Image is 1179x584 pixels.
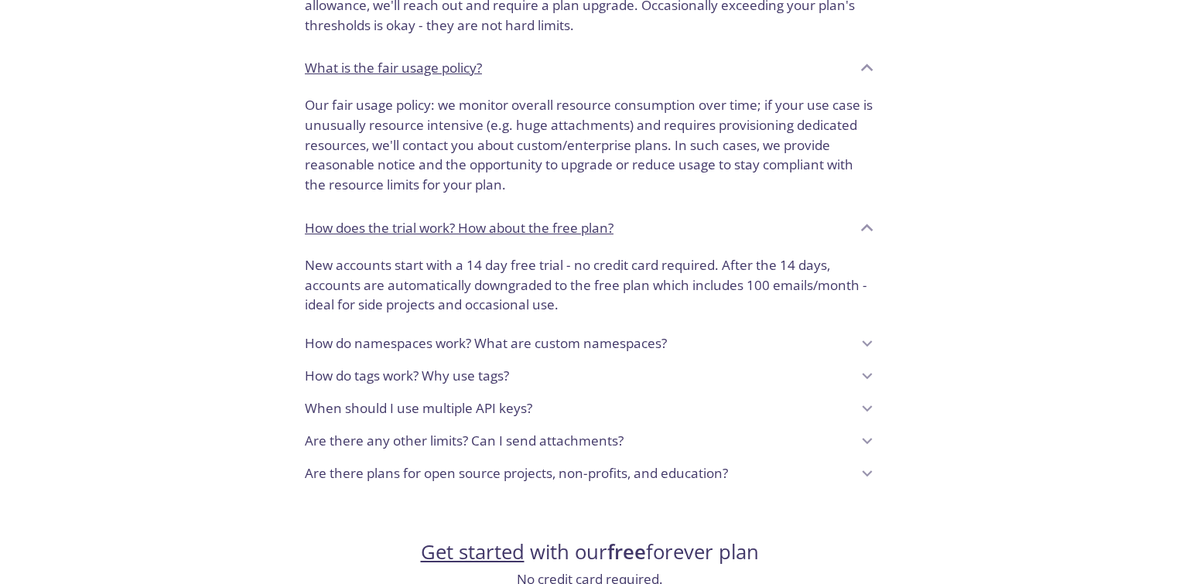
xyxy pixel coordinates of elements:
[292,249,887,327] div: How does the trial work? How about the free plan?
[292,392,887,425] div: When should I use multiple API keys?
[292,207,887,249] div: How does the trial work? How about the free plan?
[607,538,646,565] strong: free
[292,47,887,89] div: What is the fair usage policy?
[305,255,874,315] p: New accounts start with a 14 day free trial - no credit card required. After the 14 days, account...
[421,539,759,565] h2: with our forever plan
[305,218,613,238] p: How does the trial work? How about the free plan?
[305,463,728,483] p: Are there plans for open source projects, non-profits, and education?
[292,425,887,457] div: Are there any other limits? Can I send attachments?
[421,538,525,565] a: Get started
[305,398,532,418] p: When should I use multiple API keys?
[305,58,482,78] p: What is the fair usage policy?
[305,95,874,195] p: Our fair usage policy: we monitor overall resource consumption over time; if your use case is unu...
[292,360,887,392] div: How do tags work? Why use tags?
[305,333,667,353] p: How do namespaces work? What are custom namespaces?
[305,431,624,451] p: Are there any other limits? Can I send attachments?
[305,366,509,386] p: How do tags work? Why use tags?
[292,457,887,490] div: Are there plans for open source projects, non-profits, and education?
[292,327,887,360] div: How do namespaces work? What are custom namespaces?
